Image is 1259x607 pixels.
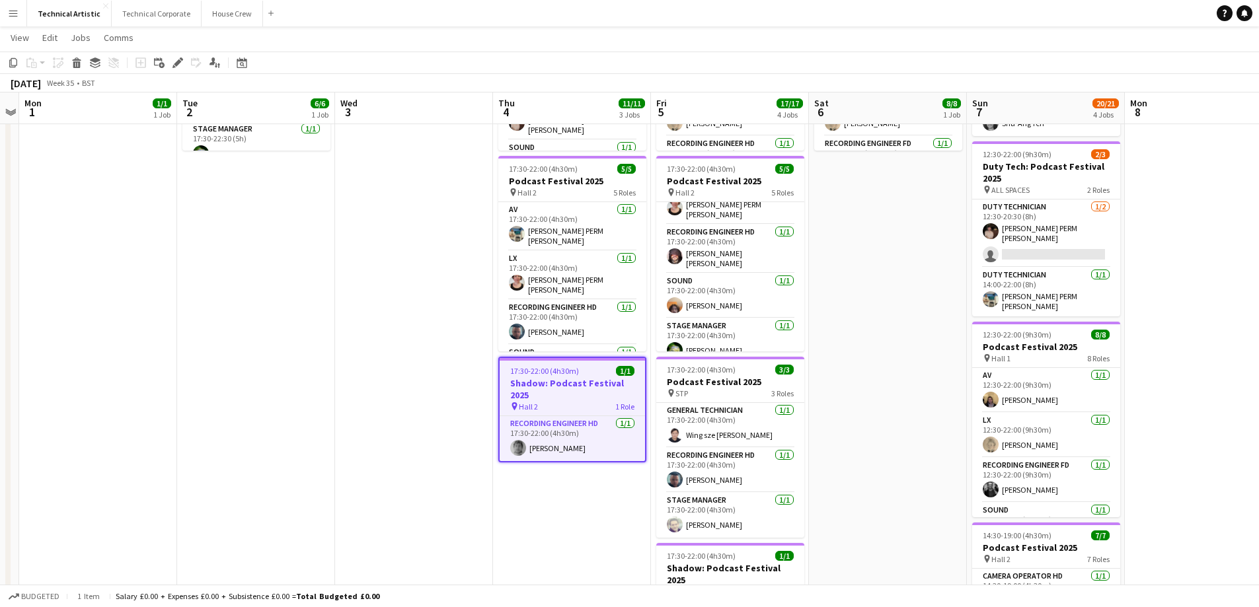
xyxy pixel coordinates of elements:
span: 17:30-22:00 (4h30m) [667,551,736,561]
app-card-role: Recording Engineer HD1/117:30-22:00 (4h30m)[PERSON_NAME] [500,416,645,461]
span: ALL SPACES [991,185,1030,195]
span: 1/1 [153,98,171,108]
span: Sun [972,97,988,109]
app-card-role: LX1/117:30-22:00 (4h30m)[PERSON_NAME] PERM [PERSON_NAME] [498,251,646,300]
h3: Podcast Festival 2025 [656,175,804,187]
span: 17:30-22:00 (4h30m) [667,365,736,375]
span: 12:30-22:00 (9h30m) [983,330,1051,339]
app-card-role: Stage Manager1/117:30-22:00 (4h30m)[PERSON_NAME] [656,318,804,363]
span: Mon [24,97,42,109]
app-card-role: Sound1/1 [498,140,646,185]
a: Edit [37,29,63,46]
div: 17:30-22:00 (4h30m)5/5Podcast Festival 2025 Hall 25 Roles[PERSON_NAME] PERM [PERSON_NAME]LX1/117:... [656,156,804,351]
h3: Podcast Festival 2025 [498,175,646,187]
span: 5/5 [617,164,636,174]
app-card-role: Stage Manager1/117:30-22:00 (4h30m)[PERSON_NAME] [656,493,804,538]
span: Comms [104,32,134,44]
div: 4 Jobs [1093,110,1118,120]
app-job-card: 12:30-22:00 (9h30m)8/8Podcast Festival 2025 Hall 18 RolesAV1/112:30-22:00 (9h30m)[PERSON_NAME]LX1... [972,322,1120,517]
span: 1/1 [775,551,794,561]
span: Total Budgeted £0.00 [296,591,379,601]
span: 3/3 [775,365,794,375]
span: 2 [180,104,198,120]
app-card-role: Duty Technician1/114:00-22:00 (8h)[PERSON_NAME] PERM [PERSON_NAME] [972,268,1120,316]
span: View [11,32,29,44]
app-card-role: Recording Engineer FD1/111:30-22:00 (10h30m) [814,136,962,181]
app-job-card: 17:30-22:00 (4h30m)1/1Shadow: Podcast Festival 2025 Hall 21 RoleRecording Engineer HD1/117:30-22:... [498,357,646,462]
a: Jobs [65,29,96,46]
span: Hall 2 [675,188,695,197]
button: Budgeted [7,589,61,604]
span: 17:30-22:00 (4h30m) [510,366,579,376]
h3: Podcast Festival 2025 [656,376,804,388]
app-card-role: General Technician1/117:30-22:00 (4h30m)Wing sze [PERSON_NAME] [656,403,804,448]
span: 8/8 [942,98,961,108]
h3: Shadow: Podcast Festival 2025 [500,377,645,401]
h3: Podcast Festival 2025 [972,542,1120,553]
h3: Shadow: Podcast Festival 2025 [656,562,804,586]
span: Budgeted [21,592,59,601]
span: Sat [814,97,829,109]
app-job-card: 12:30-22:00 (9h30m)2/3Duty Tech: Podcast Festival 2025 ALL SPACES2 RolesDuty Technician1/212:30-2... [972,141,1120,316]
span: 20/21 [1092,98,1119,108]
span: Edit [42,32,57,44]
span: Hall 2 [517,188,537,197]
span: Mon [1130,97,1147,109]
app-card-role: Duty Technician1/212:30-20:30 (8h)[PERSON_NAME] PERM [PERSON_NAME] [972,199,1120,268]
span: 4 [496,104,515,120]
span: 1/1 [616,366,634,376]
span: Wed [340,97,358,109]
span: 2/3 [1091,149,1110,159]
span: 17:30-22:00 (4h30m) [509,164,578,174]
span: 8/8 [1091,330,1110,339]
div: 4 Jobs [777,110,802,120]
span: 6 [812,104,829,120]
app-card-role: AV1/117:30-22:00 (4h30m)[PERSON_NAME] PERM [PERSON_NAME] [498,202,646,251]
span: 5 [654,104,667,120]
span: 5 Roles [613,188,636,197]
button: Technical Artistic [27,1,112,26]
span: 3 Roles [771,388,794,398]
div: 1 Job [153,110,171,120]
h3: Duty Tech: Podcast Festival 2025 [972,161,1120,184]
app-card-role: Recording Engineer HD1/117:30-22:00 (4h30m)[PERSON_NAME] [656,448,804,493]
app-card-role: Sound1/117:30-22:00 (4h30m)[PERSON_NAME] [656,273,804,318]
span: 5/5 [775,164,794,174]
span: 1 Role [615,402,634,411]
div: 3 Jobs [619,110,644,120]
h3: Podcast Festival 2025 [972,341,1120,353]
span: 14:30-19:00 (4h30m) [983,530,1051,540]
span: 11/11 [619,98,645,108]
span: Tue [182,97,198,109]
span: 17:30-22:00 (4h30m) [667,164,736,174]
span: 3 [338,104,358,120]
span: 5 Roles [771,188,794,197]
div: Salary £0.00 + Expenses £0.00 + Subsistence £0.00 = [116,591,379,601]
app-job-card: 17:30-22:00 (4h30m)5/5Podcast Festival 2025 Hall 25 RolesAV1/117:30-22:00 (4h30m)[PERSON_NAME] PE... [498,156,646,351]
div: 1 Job [311,110,328,120]
span: 7/7 [1091,530,1110,540]
span: Jobs [71,32,91,44]
app-card-role: Recording Engineer FD1/112:30-22:00 (9h30m)[PERSON_NAME] [972,458,1120,503]
app-card-role: AV1/112:30-22:00 (9h30m)[PERSON_NAME] [972,368,1120,413]
span: Fri [656,97,667,109]
span: 1 [22,104,42,120]
span: STP [675,388,688,398]
span: 17/17 [777,98,803,108]
span: Week 35 [44,78,77,88]
span: 8 [1128,104,1147,120]
app-card-role: LX1/112:30-22:00 (9h30m)[PERSON_NAME] [972,413,1120,458]
app-card-role: Recording Engineer HD1/117:30-22:00 (4h30m) [656,136,804,185]
span: Hall 2 [991,554,1011,564]
app-card-role: Sound1/112:30-22:00 (9h30m) [972,503,1120,548]
app-card-role: Recording Engineer HD1/117:30-22:00 (4h30m)[PERSON_NAME] [498,300,646,345]
span: 6/6 [311,98,329,108]
span: Hall 1 [991,353,1011,363]
span: Thu [498,97,515,109]
div: BST [82,78,95,88]
div: 1 Job [943,110,960,120]
a: Comms [98,29,139,46]
div: [DATE] [11,77,41,90]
